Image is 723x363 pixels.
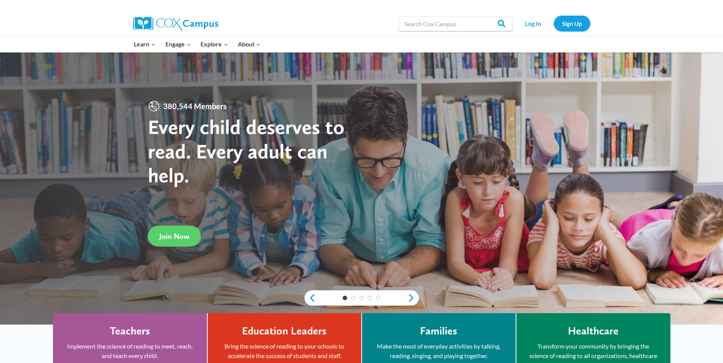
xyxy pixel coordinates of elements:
[374,341,504,361] p: Make the most of everyday activities by talking, reading, singing, and playing together.
[517,16,590,31] nav: Secondary Navigation
[160,100,230,112] span: 380,544 Members
[568,325,619,338] h4: Healthcare
[554,16,590,31] a: Sign Up
[110,325,150,338] h4: Teachers
[407,293,419,302] a: next
[134,39,156,49] span: Learn
[148,226,201,247] a: Join Now
[133,17,218,30] img: Cox Campus
[376,296,380,300] a: 5
[351,296,356,300] a: 2
[242,325,327,338] h4: Education Leaders
[148,115,345,187] strong: Every child deserves to read. Every adult can help.
[517,16,550,31] a: Log In
[420,325,457,338] h4: Families
[200,39,228,49] span: Explore
[305,293,316,302] a: previous
[129,36,266,52] nav: Primary Navigation
[343,296,347,300] a: 1
[159,232,189,241] span: Join Now
[399,16,513,31] input: Search Cox Campus
[359,296,364,300] a: 3
[238,39,261,49] span: About
[64,341,196,361] p: Implement the science of reading to meet, reach, and teach every child.
[367,296,372,300] a: 4
[305,290,419,306] div: content slider buttons
[219,341,350,361] p: Bring the science of reading to your schools to accelerate the success of students and staff.
[165,39,191,49] span: Engage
